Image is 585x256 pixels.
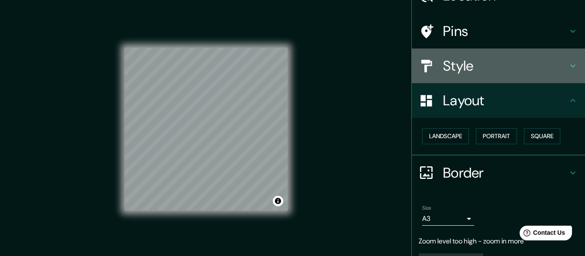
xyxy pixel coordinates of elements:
button: Landscape [422,128,469,144]
iframe: Help widget launcher [508,222,575,246]
div: A3 [422,212,474,226]
div: Layout [412,83,585,118]
h4: Pins [443,23,568,40]
h4: Layout [443,92,568,109]
button: Square [524,128,560,144]
label: Size [422,204,431,211]
p: Zoom level too high - zoom in more [419,236,578,246]
h4: Style [443,57,568,75]
h4: Border [443,164,568,181]
button: Toggle attribution [273,196,283,206]
div: Border [412,156,585,190]
canvas: Map [125,48,288,211]
div: Pins [412,14,585,49]
button: Portrait [476,128,517,144]
div: Style [412,49,585,83]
